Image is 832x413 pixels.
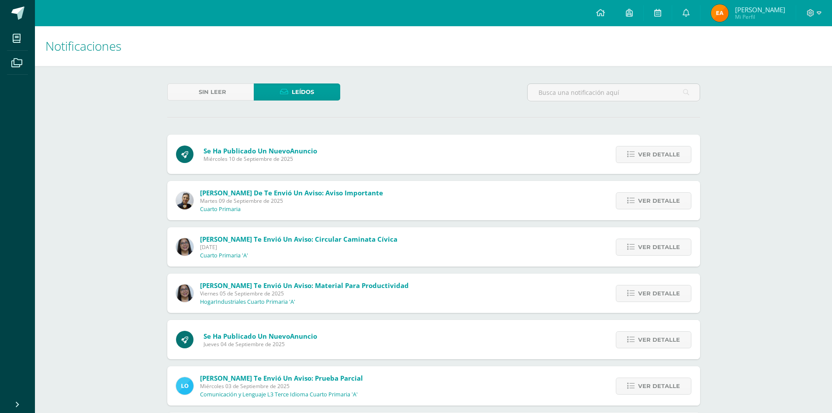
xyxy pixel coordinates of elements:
[176,285,193,302] img: 90c3bb5543f2970d9a0839e1ce488333.png
[200,188,383,197] span: [PERSON_NAME] de te envió un aviso: Aviso Importante
[200,382,363,390] span: Miércoles 03 de Septiembre de 2025
[200,243,397,251] span: [DATE]
[200,197,383,205] span: Martes 09 de Septiembre de 2025
[638,239,680,255] span: Ver detalle
[200,281,409,290] span: [PERSON_NAME] te envió un aviso: Material para productividad
[200,252,248,259] p: Cuarto Primaria 'A'
[638,285,680,302] span: Ver detalle
[638,332,680,348] span: Ver detalle
[200,235,397,243] span: [PERSON_NAME] te envió un aviso: Circular Caminata cívica
[176,238,193,256] img: 90c3bb5543f2970d9a0839e1ce488333.png
[292,84,314,100] span: Leídos
[200,298,295,305] p: HogarIndustriales Cuarto Primaria 'A'
[290,332,317,340] span: Anuncio
[176,377,193,395] img: bee59b59740755476ce24ece7b326715.png
[167,83,254,101] a: Sin leer
[735,5,785,14] span: [PERSON_NAME]
[176,192,193,209] img: 67f0ede88ef848e2db85819136c0f493.png
[200,374,363,382] span: [PERSON_NAME] te envió un aviso: Prueba Parcial
[638,378,680,394] span: Ver detalle
[204,332,317,340] span: Se ha publicado un nuevo
[711,4,728,22] img: c8adb343b97740be45fb554d4d475903.png
[200,206,241,213] p: Cuarto Primaria
[254,83,340,101] a: Leídos
[200,290,409,297] span: Viernes 05 de Septiembre de 2025
[290,146,317,155] span: Anuncio
[200,391,358,398] p: Comunicación y Lenguaje L3 Terce Idioma Cuarto Primaria 'A'
[199,84,226,100] span: Sin leer
[45,38,121,54] span: Notificaciones
[638,146,680,163] span: Ver detalle
[204,146,317,155] span: Se ha publicado un nuevo
[204,340,317,348] span: Jueves 04 de Septiembre de 2025
[638,193,680,209] span: Ver detalle
[204,155,317,163] span: Miércoles 10 de Septiembre de 2025
[735,13,785,21] span: Mi Perfil
[528,84,700,101] input: Busca una notificación aquí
